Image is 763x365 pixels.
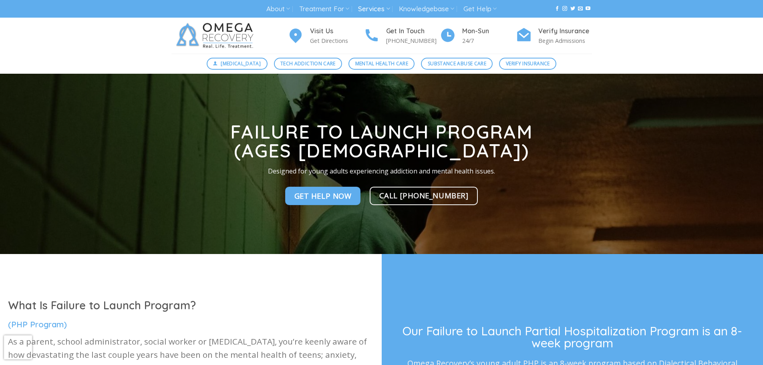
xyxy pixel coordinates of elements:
a: Verify Insurance Begin Admissions [516,26,592,46]
h4: Mon-Sun [462,26,516,36]
a: Get Help NOw [285,187,361,205]
span: Get Help NOw [294,190,352,202]
h3: Our Failure to Launch Partial Hospitalization Program is an 8-week program [401,325,744,349]
span: (PHP Program) [8,319,67,329]
a: Services [358,2,390,16]
a: Call [PHONE_NUMBER] [370,187,478,205]
a: Substance Abuse Care [421,58,493,70]
a: Mental Health Care [348,58,415,70]
a: About [266,2,290,16]
p: [PHONE_NUMBER] [386,36,440,45]
a: Get In Touch [PHONE_NUMBER] [364,26,440,46]
a: Visit Us Get Directions [288,26,364,46]
h4: Visit Us [310,26,364,36]
a: Knowledgebase [399,2,454,16]
span: Verify Insurance [506,60,550,67]
p: Get Directions [310,36,364,45]
img: Omega Recovery [171,18,262,54]
a: [MEDICAL_DATA] [207,58,268,70]
a: Follow on Instagram [562,6,567,12]
strong: Failure to Launch Program (Ages [DEMOGRAPHIC_DATA]) [230,120,533,162]
span: Call [PHONE_NUMBER] [379,190,469,201]
a: Tech Addiction Care [274,58,342,70]
span: [MEDICAL_DATA] [221,60,261,67]
h1: What Is Failure to Launch Program? [8,298,374,313]
p: Begin Admissions [538,36,592,45]
a: Get Help [463,2,497,16]
h4: Verify Insurance [538,26,592,36]
a: Follow on Twitter [570,6,575,12]
a: Treatment For [299,2,349,16]
a: Follow on YouTube [586,6,590,12]
a: Send us an email [578,6,583,12]
span: Mental Health Care [355,60,408,67]
span: Tech Addiction Care [280,60,336,67]
p: Designed for young adults experiencing addiction and mental health issues. [209,166,555,177]
a: Follow on Facebook [555,6,560,12]
h4: Get In Touch [386,26,440,36]
span: Substance Abuse Care [428,60,486,67]
p: 24/7 [462,36,516,45]
a: Verify Insurance [499,58,556,70]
